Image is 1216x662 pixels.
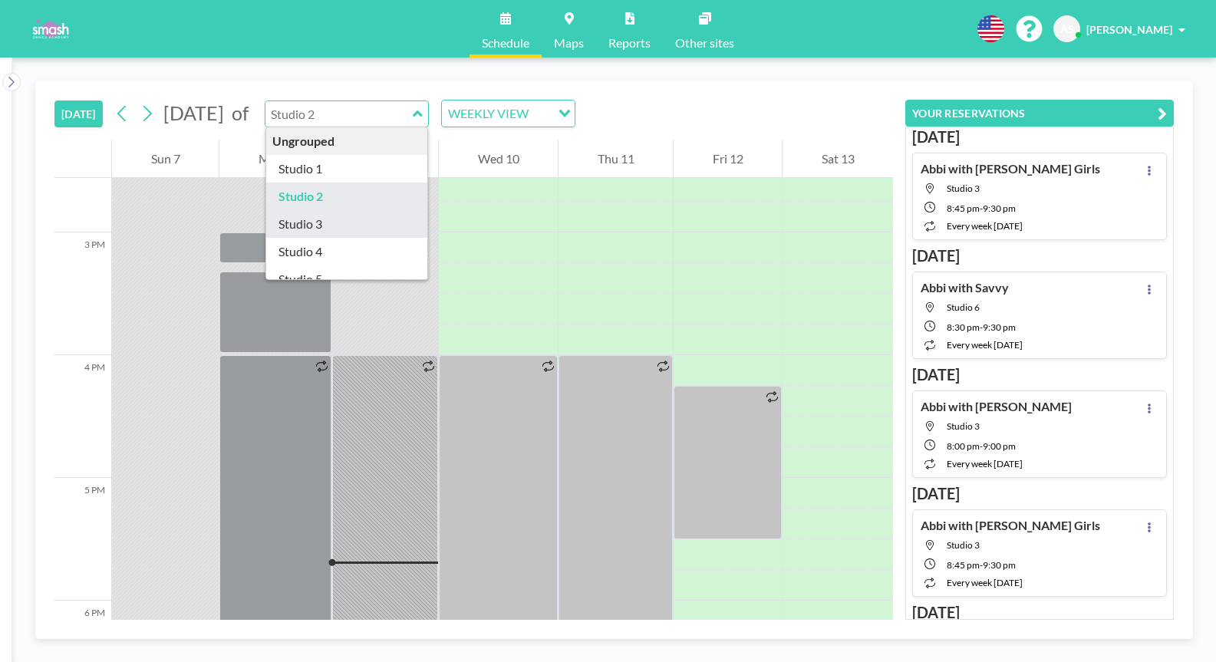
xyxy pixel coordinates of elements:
div: Ungrouped [266,127,428,155]
span: 9:30 PM [983,559,1016,571]
span: Schedule [482,37,529,49]
h3: [DATE] [912,484,1167,503]
div: Studio 1 [266,155,428,183]
div: Studio 2 [266,183,428,210]
span: [DATE] [163,101,224,124]
span: every week [DATE] [947,220,1023,232]
span: - [980,559,983,571]
div: Studio 3 [266,210,428,238]
span: Studio 3 [947,539,980,551]
input: Studio 2 [265,101,413,127]
div: Search for option [442,100,575,127]
h4: Abbi with [PERSON_NAME] Girls [921,518,1100,533]
div: Fri 12 [674,140,782,178]
div: Wed 10 [439,140,558,178]
h3: [DATE] [912,246,1167,265]
span: - [980,440,983,452]
span: 9:00 PM [983,440,1016,452]
span: 8:45 PM [947,559,980,571]
h4: Abbi with [PERSON_NAME] Girls [921,161,1100,176]
span: 9:30 PM [983,203,1016,214]
div: 5 PM [54,478,111,601]
span: every week [DATE] [947,577,1023,588]
span: 8:30 PM [947,321,980,333]
h3: [DATE] [912,603,1167,622]
span: Studio 3 [947,183,980,194]
span: AS [1060,22,1074,36]
span: Studio 3 [947,420,980,432]
button: [DATE] [54,100,103,127]
div: Studio 4 [266,238,428,265]
span: - [980,321,983,333]
span: Other sites [675,37,734,49]
span: WEEKLY VIEW [445,104,532,124]
span: Reports [608,37,651,49]
h3: [DATE] [912,365,1167,384]
div: Mon 8 [219,140,331,178]
h4: Abbi with Savvy [921,280,1009,295]
input: Search for option [533,104,549,124]
img: organization-logo [25,14,76,44]
div: Sat 13 [783,140,893,178]
span: [PERSON_NAME] [1086,23,1172,36]
span: 9:30 PM [983,321,1016,333]
span: - [980,203,983,214]
h4: Abbi with [PERSON_NAME] [921,399,1072,414]
div: 3 PM [54,232,111,355]
span: every week [DATE] [947,339,1023,351]
span: 8:45 PM [947,203,980,214]
span: every week [DATE] [947,458,1023,469]
div: 4 PM [54,355,111,478]
span: of [232,101,249,125]
span: 8:00 PM [947,440,980,452]
div: Thu 11 [559,140,673,178]
button: YOUR RESERVATIONS [905,100,1174,127]
h3: [DATE] [912,127,1167,147]
div: Sun 7 [112,140,219,178]
div: Studio 5 [266,265,428,293]
span: Maps [554,37,584,49]
span: Studio 6 [947,301,980,313]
